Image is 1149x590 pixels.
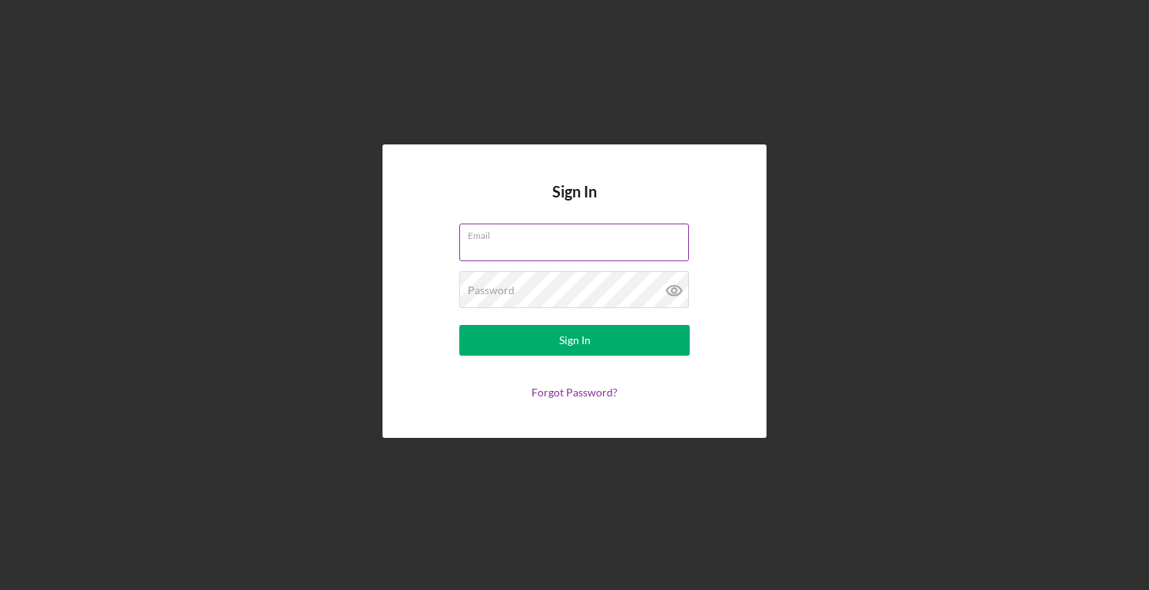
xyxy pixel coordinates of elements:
[531,386,618,399] a: Forgot Password?
[468,284,515,297] label: Password
[468,224,689,241] label: Email
[552,183,597,224] h4: Sign In
[459,325,690,356] button: Sign In
[559,325,591,356] div: Sign In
